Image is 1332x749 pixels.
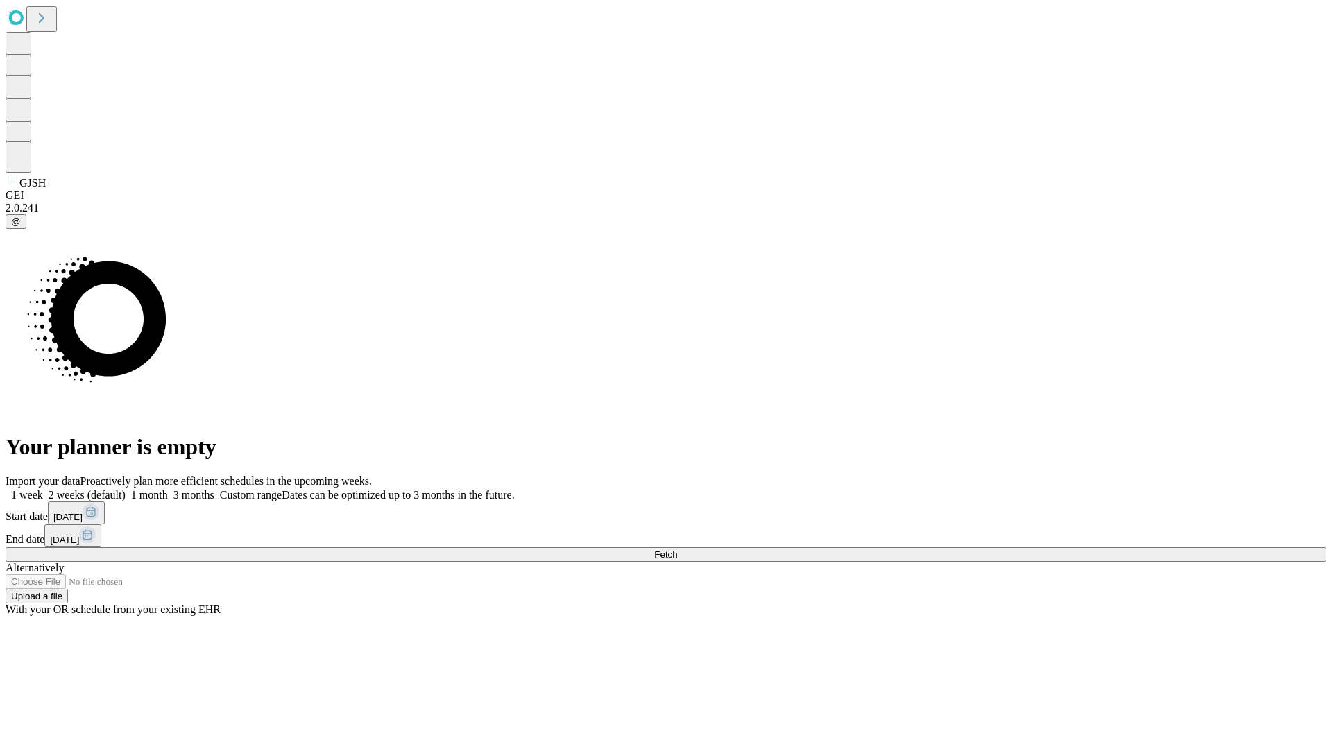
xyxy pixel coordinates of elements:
span: [DATE] [50,535,79,545]
button: @ [6,214,26,229]
div: End date [6,524,1326,547]
span: 1 week [11,489,43,501]
span: Import your data [6,475,80,487]
span: Dates can be optimized up to 3 months in the future. [282,489,514,501]
h1: Your planner is empty [6,434,1326,460]
button: Fetch [6,547,1326,562]
div: GEI [6,189,1326,202]
span: [DATE] [53,512,83,522]
div: 2.0.241 [6,202,1326,214]
span: Fetch [654,549,677,560]
button: [DATE] [48,501,105,524]
button: Upload a file [6,589,68,603]
span: With your OR schedule from your existing EHR [6,603,221,615]
span: 2 weeks (default) [49,489,126,501]
span: 3 months [173,489,214,501]
span: GJSH [19,177,46,189]
span: @ [11,216,21,227]
button: [DATE] [44,524,101,547]
span: Custom range [220,489,282,501]
span: Alternatively [6,562,64,574]
div: Start date [6,501,1326,524]
span: 1 month [131,489,168,501]
span: Proactively plan more efficient schedules in the upcoming weeks. [80,475,372,487]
